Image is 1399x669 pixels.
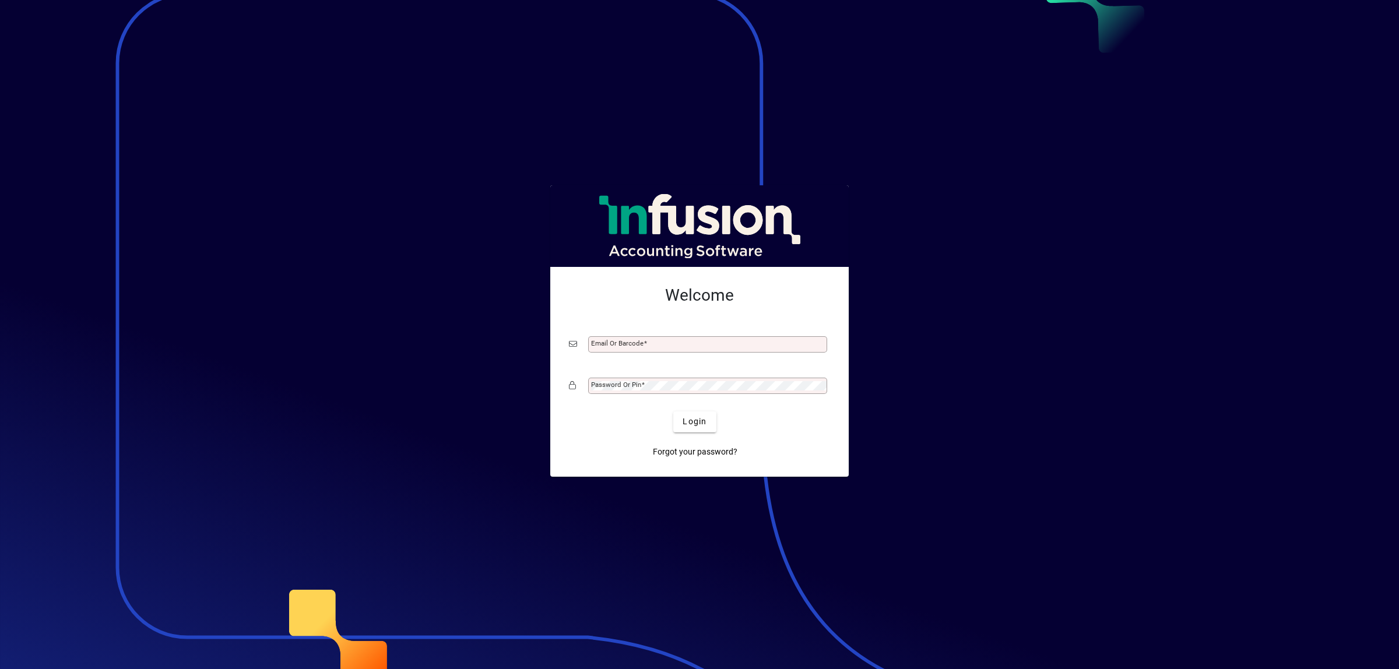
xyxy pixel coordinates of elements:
h2: Welcome [569,286,830,305]
mat-label: Email or Barcode [591,339,644,347]
span: Forgot your password? [653,446,737,458]
button: Login [673,411,716,432]
a: Forgot your password? [648,442,742,463]
mat-label: Password or Pin [591,381,641,389]
span: Login [683,416,706,428]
